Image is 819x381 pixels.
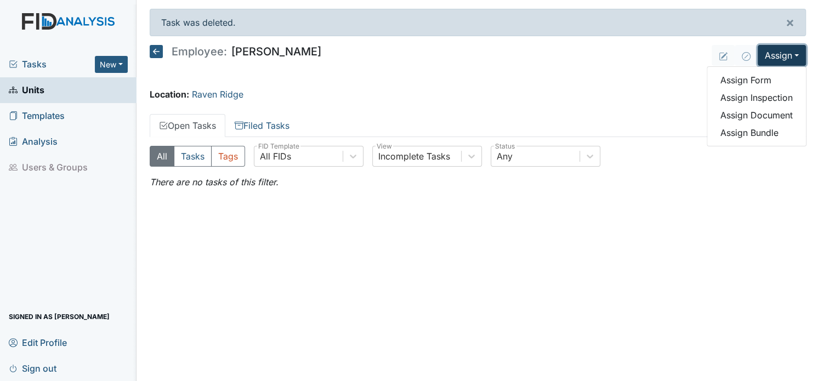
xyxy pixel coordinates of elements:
strong: Location: [150,89,189,100]
button: Assign [758,45,806,66]
span: Units [9,82,44,99]
a: Open Tasks [150,114,225,137]
span: Sign out [9,360,56,377]
a: Raven Ridge [192,89,243,100]
div: Any [497,150,513,163]
span: Employee: [172,46,227,57]
div: Open Tasks [150,146,806,189]
a: Assign Form [707,71,806,89]
button: All [150,146,174,167]
button: New [95,56,128,73]
em: There are no tasks of this filter. [150,177,278,187]
div: Type filter [150,146,245,167]
a: Assign Bundle [707,124,806,141]
span: Edit Profile [9,334,67,351]
button: × [775,9,805,36]
span: Templates [9,107,65,124]
a: Assign Inspection [707,89,806,106]
span: Signed in as [PERSON_NAME] [9,308,110,325]
a: Filed Tasks [225,114,299,137]
span: Analysis [9,133,58,150]
div: All FIDs [260,150,291,163]
h5: [PERSON_NAME] [150,45,321,58]
a: Assign Document [707,106,806,124]
div: Incomplete Tasks [378,150,450,163]
span: × [786,14,794,30]
button: Tags [211,146,245,167]
button: Tasks [174,146,212,167]
a: Tasks [9,58,95,71]
div: Task was deleted. [150,9,806,36]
